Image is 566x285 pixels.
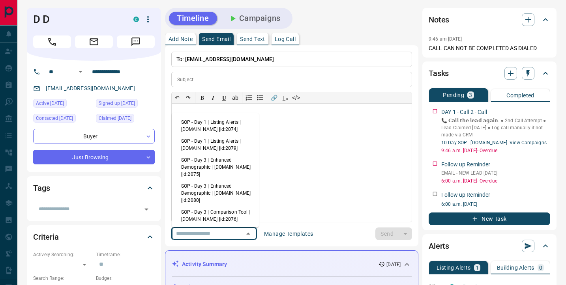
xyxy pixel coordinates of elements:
p: 9:46 a.m. [DATE] - Overdue [441,147,550,154]
p: Send Text [240,36,265,42]
span: Claimed [DATE] [99,114,131,122]
button: Open [141,204,152,215]
p: Log Call [275,36,296,42]
p: Budget: [96,275,155,282]
li: SOP - Day 3 | Enhanced Demographic | [DOMAIN_NAME] [id:2075] [172,154,259,180]
p: Activity Summary [182,260,227,268]
div: condos.ca [133,17,139,22]
p: 6:00 a.m. [DATE] [441,201,550,208]
p: Add Note [169,36,193,42]
s: ab [232,95,238,101]
li: SOP - Day 1 | Listing Alerts | [DOMAIN_NAME] [id:2079] [172,135,259,154]
button: 𝐁 [197,92,208,103]
p: Listing Alerts [437,265,471,270]
button: Bullet list [255,92,266,103]
p: 3 [469,92,472,98]
p: 9:46 am [DATE] [429,36,462,42]
p: Pending [443,92,464,98]
div: Fri Aug 01 2025 [96,114,155,125]
button: Manage Templates [259,227,318,240]
span: Email [75,35,113,48]
span: Signed up [DATE] [99,99,135,107]
button: Campaigns [220,12,289,25]
button: ↷ [183,92,194,103]
button: 🔗 [268,92,279,103]
p: CALL CAN NOT BE COMPLETED AS DIALED [429,44,550,52]
p: To: [171,52,412,67]
p: 📞 𝗖𝗮𝗹𝗹 𝘁𝗵𝗲 𝗹𝗲𝗮𝗱 𝗮𝗴𝗮𝗶𝗻. ● 2nd Call Attempt ● Lead Claimed [DATE] ‎● Log call manually if not made ... [441,117,550,138]
span: Call [33,35,71,48]
button: ↶ [172,92,183,103]
div: Notes [429,10,550,29]
li: SOP - Day 1 | Listing Alerts | [DOMAIN_NAME] [id:2074] [172,116,259,135]
p: 6:00 a.m. [DATE] - Overdue [441,177,550,184]
button: 𝑰 [208,92,219,103]
h2: Alerts [429,240,449,252]
span: [EMAIL_ADDRESS][DOMAIN_NAME] [185,56,274,62]
p: Follow up Reminder [441,191,490,199]
div: split button [375,227,412,240]
p: Actively Searching: [33,251,92,258]
div: Activity Summary[DATE] [172,257,412,272]
p: [DATE] [386,261,401,268]
li: SOP - Day 3 | Enhanced Demographic | [DOMAIN_NAME] [id:2080] [172,180,259,206]
li: SOP - Day 3 | Comparison Tool | [DOMAIN_NAME] [id:2081] [172,225,259,244]
div: Tags [33,179,155,197]
a: 10 Day SOP - [DOMAIN_NAME]- View Campaigns [441,140,547,145]
div: Criteria [33,227,155,246]
button: Numbered list [244,92,255,103]
span: Message [117,35,155,48]
a: [EMAIL_ADDRESS][DOMAIN_NAME] [46,85,135,91]
p: Timeframe: [96,251,155,258]
p: Search Range: [33,275,92,282]
h2: Tasks [429,67,449,80]
button: </> [290,92,302,103]
button: Timeline [169,12,217,25]
p: Building Alerts [497,265,534,270]
h2: Notes [429,13,449,26]
div: Alerts [429,237,550,255]
p: Subject: [177,76,195,83]
p: Completed [506,93,534,98]
div: Tasks [429,64,550,83]
div: Fri Aug 01 2025 [96,99,155,110]
p: DAY 1 - Call 2 - Call [441,108,487,116]
span: Contacted [DATE] [36,114,73,122]
div: Buyer [33,129,155,143]
button: 𝐔 [219,92,230,103]
span: 𝐔 [222,95,226,101]
p: Follow up Reminder [441,160,490,169]
button: Close [243,228,254,239]
div: Just Browsing [33,150,155,164]
p: EMAIL - NEW LEAD [DATE] [441,170,550,177]
div: Fri Aug 01 2025 [33,99,92,110]
span: Active [DATE] [36,99,64,107]
button: ab [230,92,241,103]
li: SOP - Day 3 | Comparison Tool | [DOMAIN_NAME] [id:2076] [172,206,259,225]
h2: Tags [33,182,50,194]
p: 0 [539,265,542,270]
h1: D D [33,13,122,26]
button: T̲ₓ [279,92,290,103]
p: 1 [476,265,479,270]
button: Open [76,67,85,76]
button: New Task [429,212,550,225]
div: Fri Aug 01 2025 [33,114,92,125]
h2: Criteria [33,231,59,243]
p: Send Email [202,36,231,42]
